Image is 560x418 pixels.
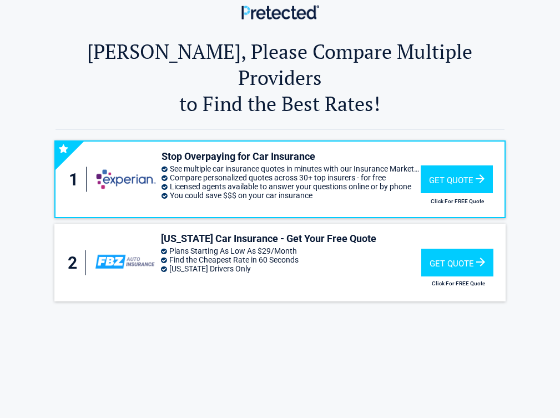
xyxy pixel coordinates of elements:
[161,264,421,273] li: [US_STATE] Drivers Only
[162,182,420,191] li: Licensed agents available to answer your questions online or by phone
[65,250,86,275] div: 2
[162,173,420,182] li: Compare personalized quotes across 30+ top insurers - for free
[162,164,420,173] li: See multiple car insurance quotes in minutes with our Insurance Marketplace
[56,38,504,117] h2: [PERSON_NAME], Please Compare Multiple Providers to Find the Best Rates!
[421,198,495,204] h2: Click For FREE Quote
[162,150,420,163] h3: Stop Overpaying for Car Insurance
[161,246,421,255] li: Plans Starting As Low As $29/Month
[421,280,496,286] h2: Click For FREE Quote
[241,5,319,19] img: Main Logo
[421,249,493,276] div: Get Quote
[95,248,155,278] img: financebuzz's logo
[161,255,421,264] li: Find the Cheapest Rate in 60 Seconds
[67,167,87,192] div: 1
[421,165,493,193] div: Get Quote
[161,232,421,245] h3: [US_STATE] Car Insurance - Get Your Free Quote
[162,191,420,200] li: You could save $$$ on your car insurance
[96,169,156,189] img: gabi's logo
